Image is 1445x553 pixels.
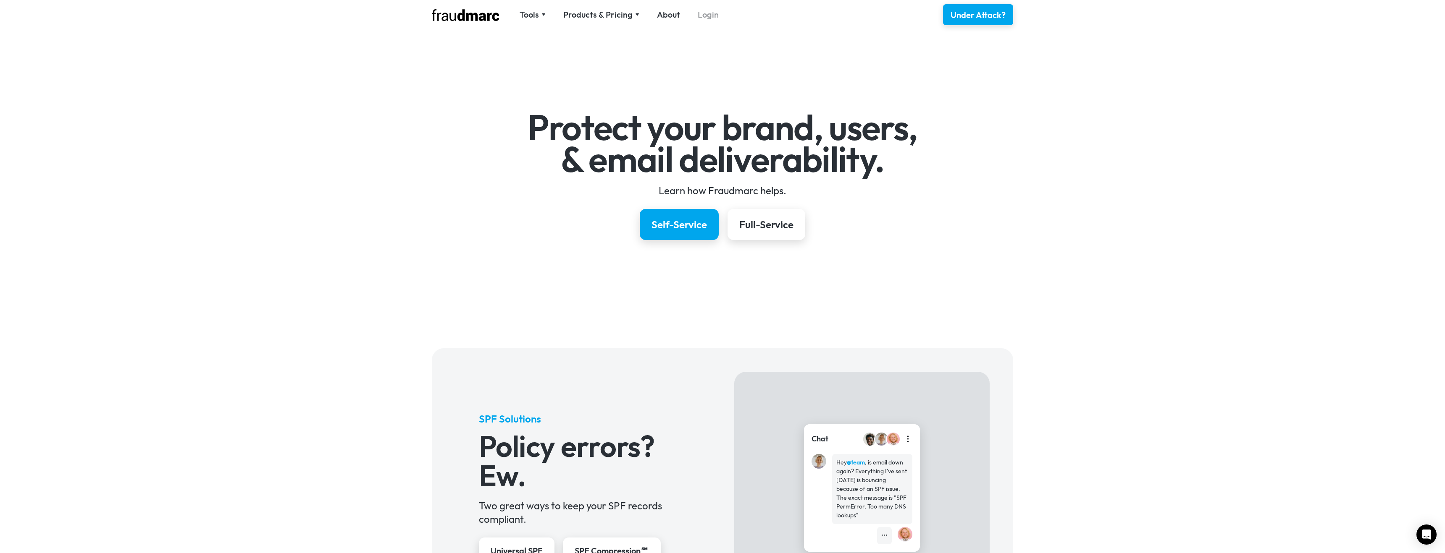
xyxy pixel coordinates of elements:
[943,4,1013,25] a: Under Attack?
[652,218,707,231] div: Self-Service
[951,9,1006,21] div: Under Attack?
[479,499,688,526] div: Two great ways to keep your SPF records compliant.
[479,112,967,175] h1: Protect your brand, users, & email deliverability.
[563,9,639,21] div: Products & Pricing
[739,218,793,231] div: Full-Service
[640,209,719,240] a: Self-Service
[479,412,688,425] h5: SPF Solutions
[812,433,828,444] div: Chat
[479,431,688,490] h3: Policy errors? Ew.
[881,531,888,540] div: •••
[657,9,680,21] a: About
[836,458,908,520] div: Hey , is email down again? Everything I've sent [DATE] is bouncing because of an SPF issue. The e...
[847,459,865,466] strong: @team
[520,9,539,21] div: Tools
[520,9,546,21] div: Tools
[479,184,967,197] div: Learn how Fraudmarc helps.
[728,209,805,240] a: Full-Service
[563,9,633,21] div: Products & Pricing
[698,9,719,21] a: Login
[1416,524,1437,545] div: Open Intercom Messenger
